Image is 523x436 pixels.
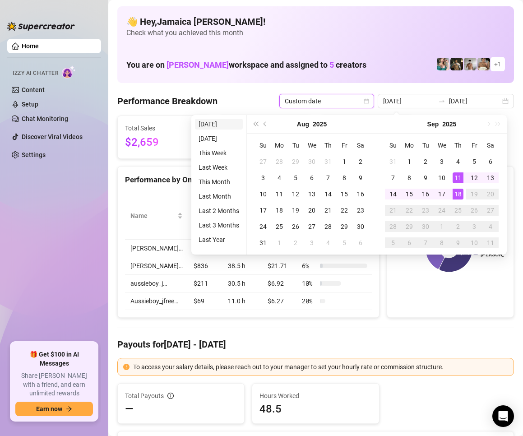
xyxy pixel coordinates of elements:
[339,221,350,232] div: 29
[434,218,450,235] td: 2025-10-01
[420,172,431,183] div: 9
[287,170,304,186] td: 2025-08-05
[385,218,401,235] td: 2025-09-28
[450,235,466,251] td: 2025-10-09
[385,137,401,153] th: Su
[259,402,371,416] span: 48.5
[450,186,466,202] td: 2025-09-18
[304,235,320,251] td: 2025-09-03
[195,176,243,187] li: This Month
[260,115,270,133] button: Previous month (PageUp)
[388,221,398,232] div: 28
[195,148,243,158] li: This Week
[133,362,508,372] div: To access your salary details, please reach out to your manager to set your hourly rate or commis...
[22,115,68,122] a: Chat Monitoring
[436,172,447,183] div: 10
[352,137,369,153] th: Sa
[401,235,417,251] td: 2025-10-06
[436,221,447,232] div: 1
[255,218,271,235] td: 2025-08-24
[195,191,243,202] li: Last Month
[469,156,480,167] div: 5
[320,186,336,202] td: 2025-08-14
[434,170,450,186] td: 2025-09-10
[388,189,398,199] div: 14
[329,60,334,70] span: 5
[22,133,83,140] a: Discover Viral Videos
[339,189,350,199] div: 15
[126,28,505,38] span: Check what you achieved this month
[188,240,222,257] td: $1,543
[323,189,333,199] div: 14
[290,172,301,183] div: 5
[477,58,490,70] img: Aussieboy_jfree
[271,186,287,202] td: 2025-08-11
[188,257,222,275] td: $836
[22,42,39,50] a: Home
[355,172,366,183] div: 9
[195,220,243,231] li: Last 3 Months
[434,235,450,251] td: 2025-10-08
[436,237,447,248] div: 8
[388,172,398,183] div: 7
[304,153,320,170] td: 2025-07-30
[125,192,188,240] th: Name
[385,202,401,218] td: 2025-09-21
[401,186,417,202] td: 2025-09-15
[388,237,398,248] div: 5
[485,156,496,167] div: 6
[466,170,482,186] td: 2025-09-12
[453,172,463,183] div: 11
[385,153,401,170] td: 2025-08-31
[15,371,93,398] span: Share [PERSON_NAME] with a friend, and earn unlimited rewards
[388,156,398,167] div: 31
[290,189,301,199] div: 12
[258,221,268,232] div: 24
[482,218,499,235] td: 2025-10-04
[401,153,417,170] td: 2025-09-01
[271,235,287,251] td: 2025-09-01
[302,296,316,306] span: 20 %
[297,115,309,133] button: Choose a month
[437,58,449,70] img: Zaddy
[320,235,336,251] td: 2025-09-04
[7,22,75,31] img: logo-BBDzfeDw.svg
[258,172,268,183] div: 3
[466,218,482,235] td: 2025-10-03
[385,170,401,186] td: 2025-09-07
[306,189,317,199] div: 13
[466,235,482,251] td: 2025-10-10
[401,137,417,153] th: Mo
[464,58,477,70] img: aussieboy_j
[323,205,333,216] div: 21
[188,192,222,240] th: Total Sales & Tips
[336,235,352,251] td: 2025-09-05
[274,221,285,232] div: 25
[355,237,366,248] div: 6
[306,172,317,183] div: 6
[385,186,401,202] td: 2025-09-14
[404,205,415,216] div: 22
[62,65,76,79] img: AI Chatter
[420,156,431,167] div: 2
[417,202,434,218] td: 2025-09-23
[66,406,72,412] span: arrow-right
[287,137,304,153] th: Tu
[494,59,501,69] span: + 1
[404,237,415,248] div: 6
[453,205,463,216] div: 25
[434,137,450,153] th: We
[339,172,350,183] div: 8
[167,60,229,70] span: [PERSON_NAME]
[420,221,431,232] div: 30
[125,275,188,292] td: aussieboy_j…
[436,189,447,199] div: 17
[262,257,296,275] td: $21.71
[125,391,164,401] span: Total Payouts
[438,97,445,105] span: swap-right
[469,189,480,199] div: 19
[255,186,271,202] td: 2025-08-10
[355,221,366,232] div: 30
[364,98,369,104] span: calendar
[436,156,447,167] div: 3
